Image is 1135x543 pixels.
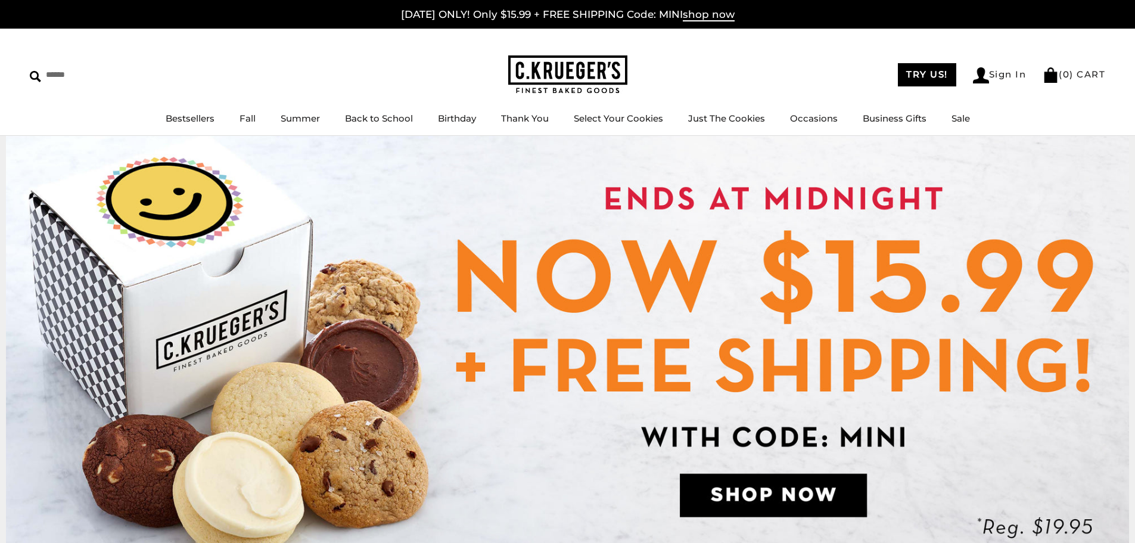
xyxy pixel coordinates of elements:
a: (0) CART [1043,69,1105,80]
a: Summer [281,113,320,124]
img: Bag [1043,67,1059,83]
a: Fall [240,113,256,124]
span: shop now [683,8,735,21]
a: Select Your Cookies [574,113,663,124]
img: Search [30,71,41,82]
a: Sign In [973,67,1027,83]
a: Occasions [790,113,838,124]
a: Birthday [438,113,476,124]
a: Just The Cookies [688,113,765,124]
a: Thank You [501,113,549,124]
a: [DATE] ONLY! Only $15.99 + FREE SHIPPING Code: MINIshop now [401,8,735,21]
img: Account [973,67,989,83]
a: Back to School [345,113,413,124]
a: Business Gifts [863,113,926,124]
a: Bestsellers [166,113,214,124]
a: Sale [951,113,970,124]
a: TRY US! [898,63,956,86]
input: Search [30,66,172,84]
span: 0 [1063,69,1070,80]
img: C.KRUEGER'S [508,55,627,94]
